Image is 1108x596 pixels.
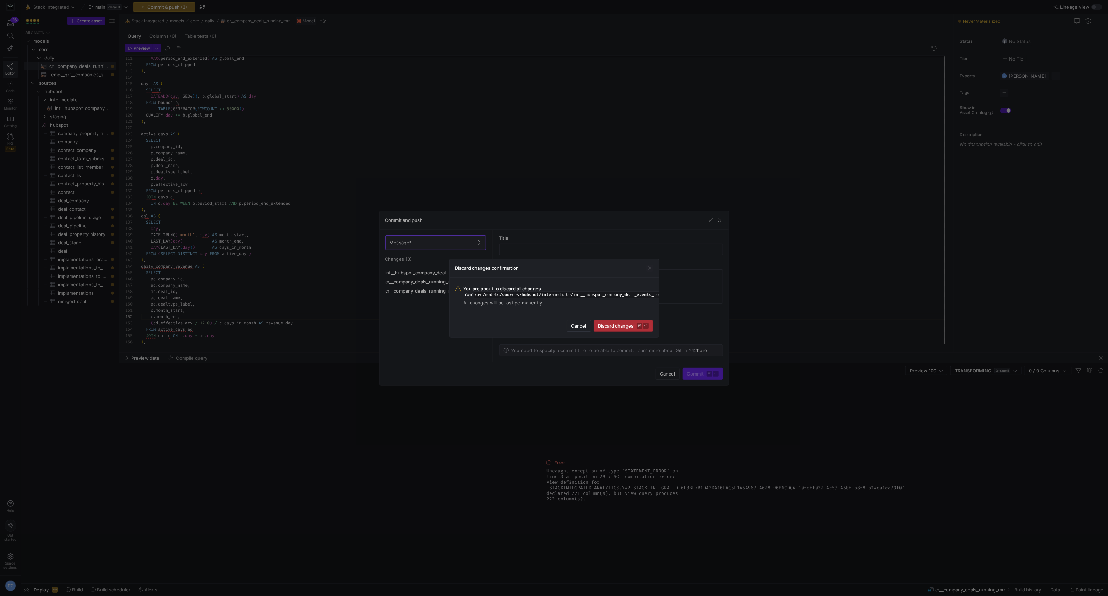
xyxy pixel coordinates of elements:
button: Cancel [567,320,591,332]
span: Discard changes [598,323,649,329]
span: src/models/sources/hubspot/intermediate/int__hubspot_company_deal_events_long.sql [474,291,676,298]
span: All changes will be lost permanently. [464,300,677,306]
h3: Discard changes confirmation [455,265,519,271]
kbd: ⌘ [637,323,642,329]
kbd: ⏎ [643,323,649,329]
button: Discard changes⌘⏎ [594,320,653,332]
span: You are about to discard all changes from . [464,286,677,297]
span: Cancel [571,323,586,329]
